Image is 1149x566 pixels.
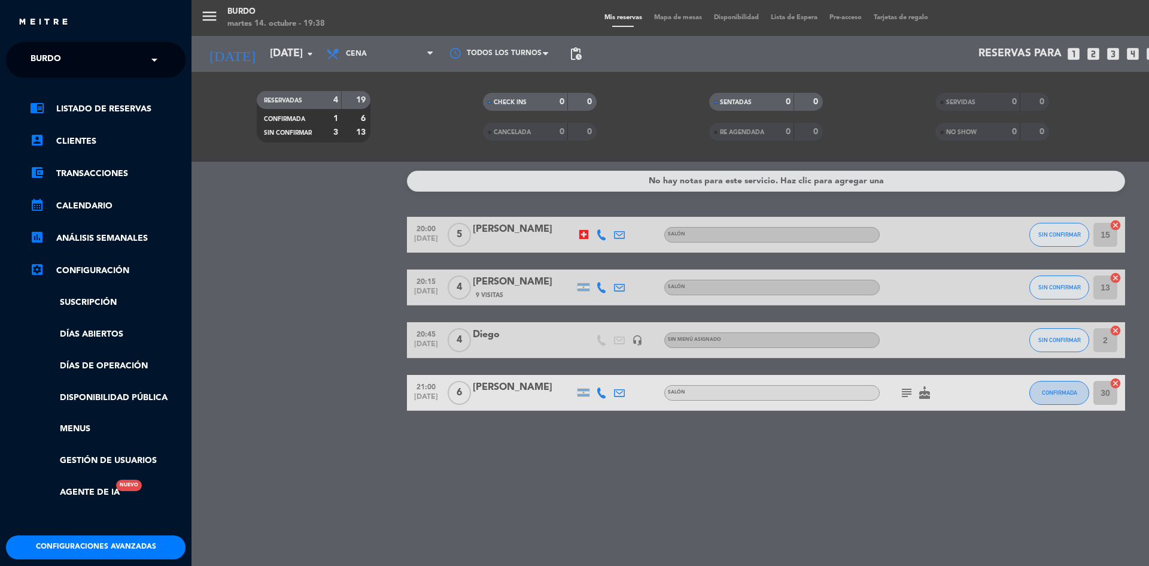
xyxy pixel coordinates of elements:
[30,296,186,310] a: Suscripción
[30,264,186,278] a: Configuración
[116,480,142,491] div: Nuevo
[30,422,186,436] a: Menus
[30,133,44,147] i: account_box
[30,391,186,405] a: Disponibilidad pública
[30,454,186,468] a: Gestión de usuarios
[30,101,44,115] i: chrome_reader_mode
[30,198,44,212] i: calendar_month
[30,102,186,116] a: chrome_reader_modeListado de Reservas
[30,230,44,244] i: assessment
[30,328,186,341] a: Días abiertos
[30,486,120,500] a: Agente de IANuevo
[30,134,186,149] a: account_boxClientes
[30,359,186,373] a: Días de Operación
[6,535,186,559] button: Configuraciones avanzadas
[30,231,186,246] a: assessmentANÁLISIS SEMANALES
[31,47,61,72] span: Burdo
[30,199,186,213] a: calendar_monthCalendario
[18,18,69,27] img: MEITRE
[30,167,186,181] a: account_balance_walletTransacciones
[30,262,44,277] i: settings_applications
[30,165,44,180] i: account_balance_wallet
